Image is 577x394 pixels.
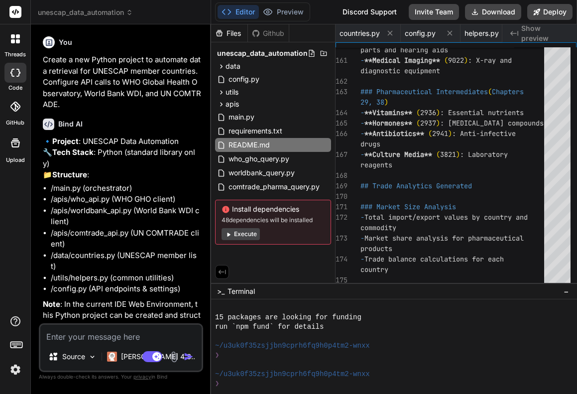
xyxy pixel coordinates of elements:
div: Discord Support [337,4,403,20]
div: 162 [336,76,347,87]
span: Install dependencies [222,204,325,214]
span: ~/u3uk0f35zsjjbn9cprh6fq9h0p4tm2-wnxx [215,370,370,379]
p: 🔹 : UNESCAP Data Automation 🔧 : Python (standard library only) 📁 : [43,136,201,181]
div: 170 [336,191,347,202]
span: - [360,234,364,243]
span: run `npm fund` for details [215,322,324,332]
span: 2941 [432,129,448,138]
span: helpers.py [464,28,499,38]
span: 2936 [420,108,436,117]
strong: Project [52,136,79,146]
span: Market share analysis for pharmaceutical [364,234,524,243]
div: 171 [336,202,347,212]
span: diagnostic equipment [360,66,440,75]
span: Total import/export values by country and [364,213,528,222]
h6: Bind AI [58,119,83,129]
li: /apis/who_api.py (WHO GHO client) [51,194,201,205]
div: 163 [336,87,347,97]
span: products [360,244,392,253]
label: Upload [6,156,25,164]
div: 164 [336,108,347,118]
span: ## Trade Analytics Generated [360,181,472,190]
span: ) [436,119,440,128]
span: 29, 38 [360,98,384,107]
button: Editor [218,5,259,19]
p: Create a new Python project to automate data retrieval for UNESCAP member countries. Configure AP... [43,54,201,111]
span: : X-ray and [468,56,512,65]
span: ( [416,108,420,117]
span: config.py [228,73,260,85]
li: /apis/worldbank_api.py (World Bank WDI client) [51,205,201,228]
span: reagents [360,160,392,169]
span: - [360,255,364,263]
span: - [360,56,364,65]
img: icon [184,352,194,362]
span: Chapters [492,87,524,96]
span: − [564,286,569,296]
div: Files [211,28,247,38]
span: ( [436,150,440,159]
button: Deploy [527,4,573,20]
span: country [360,265,388,274]
img: settings [7,361,24,378]
span: privacy [133,374,151,380]
span: countries.py [340,28,380,38]
button: Execute [222,228,260,240]
span: data [226,61,240,71]
div: Github [248,28,289,38]
span: ### Pharmaceutical Intermediates [360,87,488,96]
span: 48 dependencies will be installed [222,216,325,224]
span: 9022 [448,56,464,65]
span: ) [384,98,388,107]
img: attachment [168,351,180,363]
div: 166 [336,129,347,139]
label: code [8,84,22,92]
span: : [MEDICAL_DATA] compounds [440,119,544,128]
div: 167 [336,149,347,160]
label: threads [4,50,26,59]
li: /apis/comtrade_api.py (UN COMTRADE client) [51,228,201,250]
span: ) [456,150,460,159]
span: ) [448,129,452,138]
span: - [360,129,364,138]
h6: You [59,37,72,47]
span: 3821 [440,150,456,159]
span: ❯ [215,379,219,389]
span: ❯ [215,351,219,360]
span: README.md [228,139,271,151]
strong: Structure [52,170,87,179]
span: - [360,213,364,222]
p: : In the current IDE Web Environment, this Python project can be created and structured, but it's... [43,299,201,378]
p: Always double-check its answers. Your in Bind [39,372,203,382]
div: 172 [336,212,347,223]
button: Invite Team [409,4,459,20]
span: ( [428,129,432,138]
div: 165 [336,118,347,129]
span: 2937 [420,119,436,128]
span: ( [488,87,492,96]
label: GitHub [6,119,24,127]
li: /data/countries.py (UNESCAP member list) [51,250,201,272]
span: 15 packages are looking for funding [215,313,361,322]
span: config.py [405,28,436,38]
button: Preview [259,5,308,19]
p: [PERSON_NAME] 4 S.. [121,352,195,362]
span: - [360,119,364,128]
strong: Tech Stack [52,147,94,157]
span: : Anti-infective [452,129,516,138]
li: /utils/helpers.py (common utilities) [51,272,201,284]
div: 161 [336,55,347,66]
span: worldbank_query.py [228,167,296,179]
div: 174 [336,254,347,264]
li: /main.py (orchestrator) [51,183,201,194]
span: main.py [228,111,255,123]
strong: Note [43,299,60,309]
img: Pick Models [88,353,97,361]
div: 168 [336,170,347,181]
button: − [562,283,571,299]
span: ) [464,56,468,65]
span: unescap_data_automation [38,7,133,17]
span: requirements.txt [228,125,283,137]
span: Terminal [228,286,255,296]
span: ( [416,119,420,128]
